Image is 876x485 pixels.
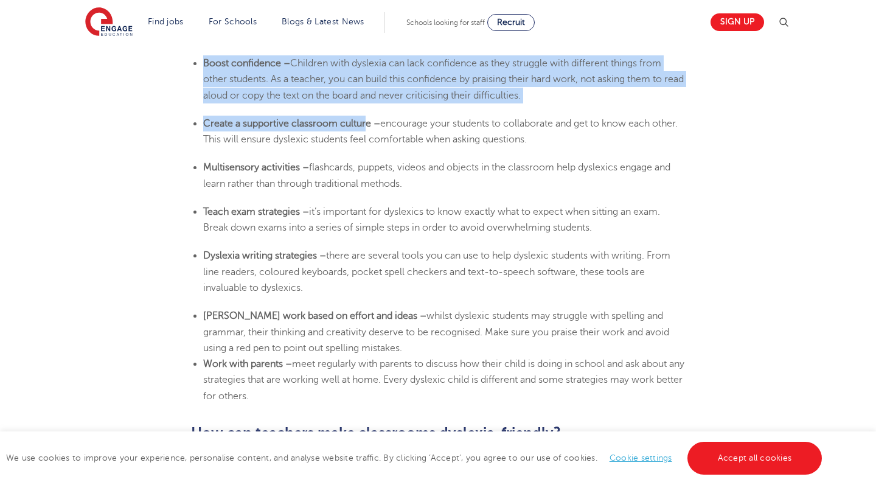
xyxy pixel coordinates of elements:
span: there are several tools you can use to help dyslexic students with writing. From line readers, co... [203,250,670,293]
img: Engage Education [85,7,133,38]
a: Sign up [711,13,764,31]
span: We use cookies to improve your experience, personalise content, and analyse website traffic. By c... [6,453,825,462]
span: encourage your students to collaborate and get to know each other. This will ensure dyslexic stud... [203,118,678,145]
a: Cookie settings [610,453,672,462]
b: Work with parents – [203,358,292,369]
span: Children with dyslexia can lack confidence as they struggle with different things from other stud... [203,58,684,101]
span: whilst dyslexic students may struggle with spelling and grammar, their thinking and creativity de... [203,310,669,354]
b: Dyslexia writing strategies – [203,250,326,261]
b: Teach exam strategies – [203,206,309,217]
a: For Schools [209,17,257,26]
b: Create a supportive classroom culture – [203,118,380,129]
a: Blogs & Latest News [282,17,364,26]
b: Multisensory activities – [203,162,309,173]
a: Accept all cookies [687,442,822,475]
span: Schools looking for staff [406,18,485,27]
span: Recruit [497,18,525,27]
a: Recruit [487,14,535,31]
b: [PERSON_NAME] work based on effort and ideas – [203,310,426,321]
a: Find jobs [148,17,184,26]
span: meet regularly with parents to discuss how their child is doing in school and ask about any strat... [203,358,684,402]
span: flashcards, puppets, videos and objects in the classroom help dyslexics engage and learn rather t... [203,162,670,189]
b: How can teachers make classrooms dyslexia-friendly? [191,424,561,441]
b: Boost confidence – [203,58,290,69]
span: it’s important for dyslexics to know exactly what to expect when sitting an exam. Break down exam... [203,206,660,233]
